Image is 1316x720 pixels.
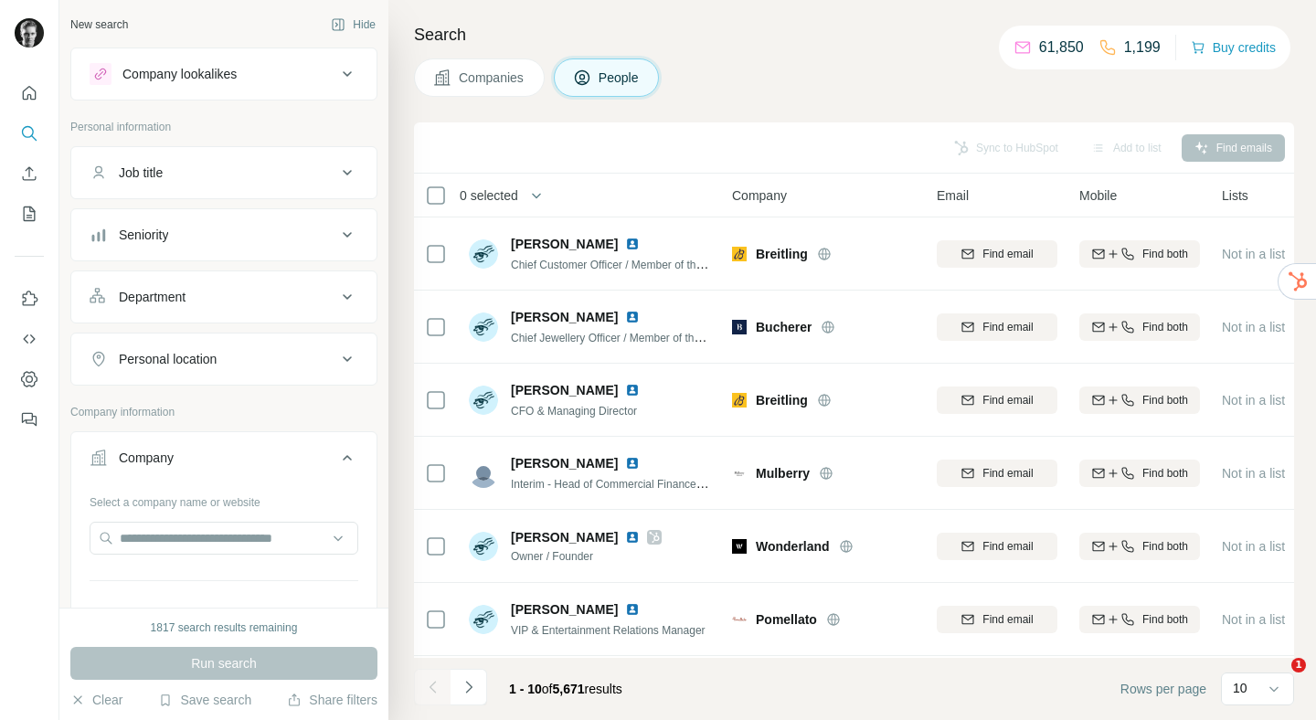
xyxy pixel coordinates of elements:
button: Quick start [15,77,44,110]
span: CFO & Managing Director [511,405,637,418]
span: Find email [982,319,1033,335]
button: Find both [1079,313,1200,341]
img: LinkedIn logo [625,310,640,324]
span: Breitling [756,391,808,409]
img: Logo of Breitling [732,247,747,261]
div: Company [119,449,174,467]
button: Company [71,436,377,487]
button: Find email [937,240,1057,268]
img: Logo of Bucherer [732,320,747,334]
span: results [509,682,622,696]
button: Find email [937,606,1057,633]
div: Company lookalikes [122,65,237,83]
span: Find email [982,392,1033,408]
span: Find email [982,611,1033,628]
img: LinkedIn logo [625,383,640,397]
span: Bucherer [756,318,812,336]
span: Not in a list [1222,393,1285,408]
span: Not in a list [1222,539,1285,554]
img: Logo of Mulberry [732,466,747,481]
span: [PERSON_NAME] [511,235,618,253]
button: Find both [1079,240,1200,268]
span: [PERSON_NAME] [511,528,618,546]
img: LinkedIn logo [625,237,640,251]
img: Avatar [469,605,498,634]
button: My lists [15,197,44,230]
img: Logo of Pomellato [732,612,747,627]
img: Avatar [469,239,498,269]
div: Job title [119,164,163,182]
p: Company information [70,404,377,420]
img: Logo of Breitling [732,393,747,408]
span: Email [937,186,969,205]
span: Not in a list [1222,466,1285,481]
div: Personal location [119,350,217,368]
span: [PERSON_NAME] [511,308,618,326]
span: Not in a list [1222,320,1285,334]
button: Use Surfe on LinkedIn [15,282,44,315]
span: Find both [1142,246,1188,262]
div: 1817 search results remaining [151,619,298,636]
span: People [599,69,641,87]
button: Find both [1079,386,1200,414]
p: 1,199 [1124,37,1161,58]
button: Find email [937,386,1057,414]
span: Find email [982,538,1033,555]
span: Find both [1142,611,1188,628]
img: LinkedIn logo [625,602,640,617]
button: Buy credits [1191,35,1276,60]
span: 1 - 10 [509,682,542,696]
span: Find email [982,465,1033,482]
img: LinkedIn logo [625,530,640,545]
span: Find both [1142,465,1188,482]
span: Not in a list [1222,247,1285,261]
span: Chief Customer Officer / Member of the Executive Board [511,257,785,271]
button: Navigate to next page [451,669,487,705]
button: Find both [1079,460,1200,487]
button: Find both [1079,533,1200,560]
span: Pomellato [756,610,817,629]
button: Job title [71,151,377,195]
img: Avatar [469,312,498,342]
span: Mobile [1079,186,1117,205]
iframe: Intercom live chat [1254,658,1298,702]
button: Seniority [71,213,377,257]
div: Seniority [119,226,168,244]
span: [PERSON_NAME] [511,454,618,472]
button: Find email [937,460,1057,487]
p: Personal information [70,119,377,135]
span: Find both [1142,319,1188,335]
button: Share filters [287,691,377,709]
span: Company [732,186,787,205]
button: Enrich CSV [15,157,44,190]
img: Logo of Wonderland [732,539,747,554]
div: Department [119,288,186,306]
p: Upload a CSV of company websites. [90,607,358,623]
span: [PERSON_NAME] [511,600,618,619]
button: Clear [70,691,122,709]
p: 61,850 [1039,37,1084,58]
button: Find email [937,533,1057,560]
span: VIP & Entertainment Relations Manager [511,624,706,637]
h4: Search [414,22,1294,48]
p: 10 [1233,679,1247,697]
button: Department [71,275,377,319]
span: [PERSON_NAME] [511,381,618,399]
button: Hide [318,11,388,38]
img: Avatar [469,386,498,415]
span: Find email [982,246,1033,262]
img: Avatar [469,459,498,488]
span: 0 selected [460,186,518,205]
span: 5,671 [553,682,585,696]
span: 1 [1291,658,1306,672]
span: of [542,682,553,696]
button: Use Surfe API [15,323,44,355]
button: Save search [158,691,251,709]
button: Feedback [15,403,44,436]
button: Find both [1079,606,1200,633]
button: Personal location [71,337,377,381]
button: Find email [937,313,1057,341]
span: Owner / Founder [511,548,662,565]
span: Lists [1222,186,1248,205]
button: Company lookalikes [71,52,377,96]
